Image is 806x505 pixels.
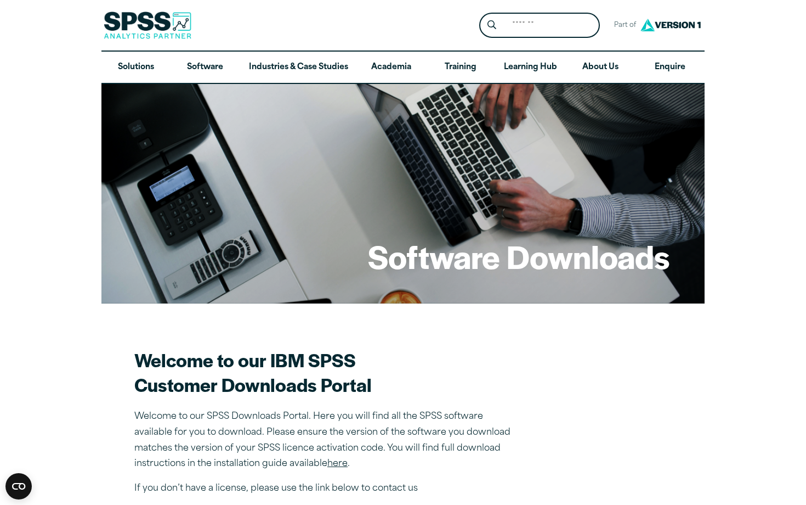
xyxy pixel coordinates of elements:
img: SPSS Analytics Partner [104,12,191,39]
img: Version1 Logo [638,15,703,35]
span: Part of [609,18,638,33]
nav: Desktop version of site main menu [101,52,705,83]
svg: Search magnifying glass icon [487,20,496,30]
button: Search magnifying glass icon [482,15,502,36]
a: Learning Hub [495,52,566,83]
a: Academia [357,52,426,83]
a: Training [426,52,495,83]
h1: Software Downloads [368,235,669,278]
p: If you don’t have a license, please use the link below to contact us [134,481,518,497]
a: Enquire [635,52,705,83]
a: here [327,459,348,468]
h2: Welcome to our IBM SPSS Customer Downloads Portal [134,347,518,397]
a: Software [171,52,240,83]
a: Industries & Case Studies [240,52,357,83]
button: Open CMP widget [5,473,32,500]
a: About Us [566,52,635,83]
p: Welcome to our SPSS Downloads Portal. Here you will find all the SPSS software available for you ... [134,409,518,472]
form: Site Header Search Form [479,13,600,38]
a: Solutions [101,52,171,83]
